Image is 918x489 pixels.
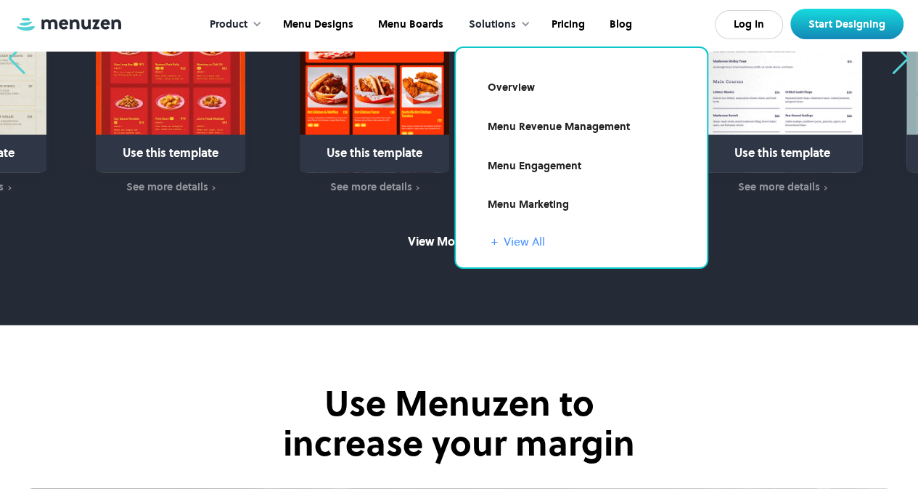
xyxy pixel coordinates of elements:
[408,232,511,252] a: View More
[473,188,689,222] a: Menu Marketing
[473,150,689,183] a: Menu Engagement
[269,2,364,47] a: Menu Designs
[702,179,862,195] a: See more details
[891,43,911,75] div: Next slide
[270,383,648,463] h2: Use Menuzen to increase your margin
[91,179,250,195] a: See more details
[715,10,783,39] a: Log In
[473,71,689,105] a: Overview
[596,2,643,47] a: Blog
[408,234,466,250] div: View More
[7,43,27,75] div: Previous slide
[195,2,269,47] div: Product
[538,2,596,47] a: Pricing
[454,47,708,269] nav: Solutions
[295,179,454,195] a: See more details
[330,181,412,193] div: See more details
[126,181,208,193] div: See more details
[364,2,454,47] a: Menu Boards
[738,181,820,193] div: See more details
[491,233,689,250] a: + View All
[473,110,689,144] a: Menu Revenue Management
[454,2,538,47] div: Solutions
[469,17,516,33] div: Solutions
[790,9,903,39] a: Start Designing
[210,17,247,33] div: Product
